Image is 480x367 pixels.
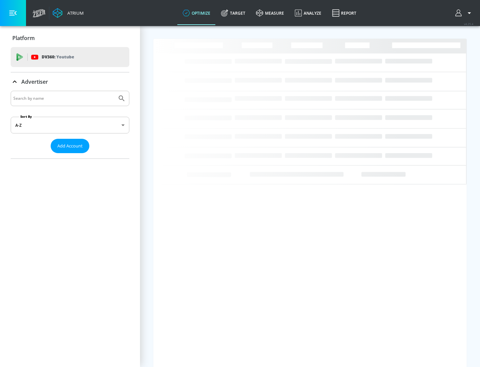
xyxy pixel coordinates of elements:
[464,22,473,26] span: v 4.25.4
[11,29,129,47] div: Platform
[13,94,114,103] input: Search by name
[177,1,216,25] a: optimize
[21,78,48,85] p: Advertiser
[57,142,83,150] span: Add Account
[56,53,74,60] p: Youtube
[42,53,74,61] p: DV360:
[11,91,129,158] div: Advertiser
[327,1,362,25] a: Report
[11,153,129,158] nav: list of Advertiser
[216,1,251,25] a: Target
[251,1,289,25] a: measure
[53,8,84,18] a: Atrium
[11,72,129,91] div: Advertiser
[65,10,84,16] div: Atrium
[12,34,35,42] p: Platform
[19,114,33,119] label: Sort By
[51,139,89,153] button: Add Account
[289,1,327,25] a: Analyze
[11,47,129,67] div: DV360: Youtube
[11,117,129,133] div: A-Z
